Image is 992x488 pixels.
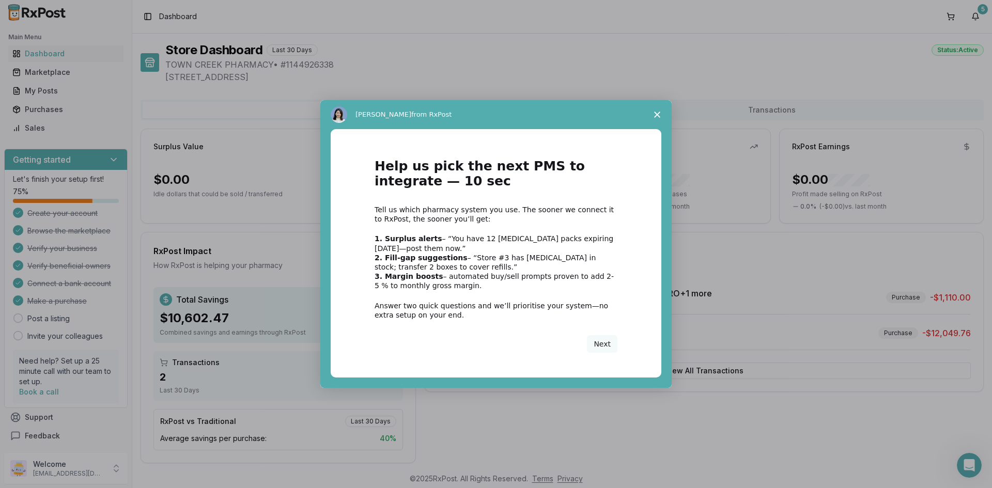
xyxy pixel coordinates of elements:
[587,335,617,353] button: Next
[355,111,411,118] span: [PERSON_NAME]
[375,234,617,253] div: – “You have 12 [MEDICAL_DATA] packs expiring [DATE]—post them now.”
[375,234,442,243] b: 1. Surplus alerts
[375,301,617,320] div: Answer two quick questions and we’ll prioritise your system—no extra setup on your end.
[375,254,468,262] b: 2. Fill-gap suggestions
[411,111,452,118] span: from RxPost
[375,159,617,195] h1: Help us pick the next PMS to integrate — 10 sec
[643,100,672,129] span: Close survey
[375,272,617,290] div: – automated buy/sell prompts proven to add 2-5 % to monthly gross margin.
[375,253,617,272] div: – “Store #3 has [MEDICAL_DATA] in stock; transfer 2 boxes to cover refills.”
[375,272,443,280] b: 3. Margin boosts
[331,106,347,123] img: Profile image for Alice
[375,205,617,224] div: Tell us which pharmacy system you use. The sooner we connect it to RxPost, the sooner you’ll get:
